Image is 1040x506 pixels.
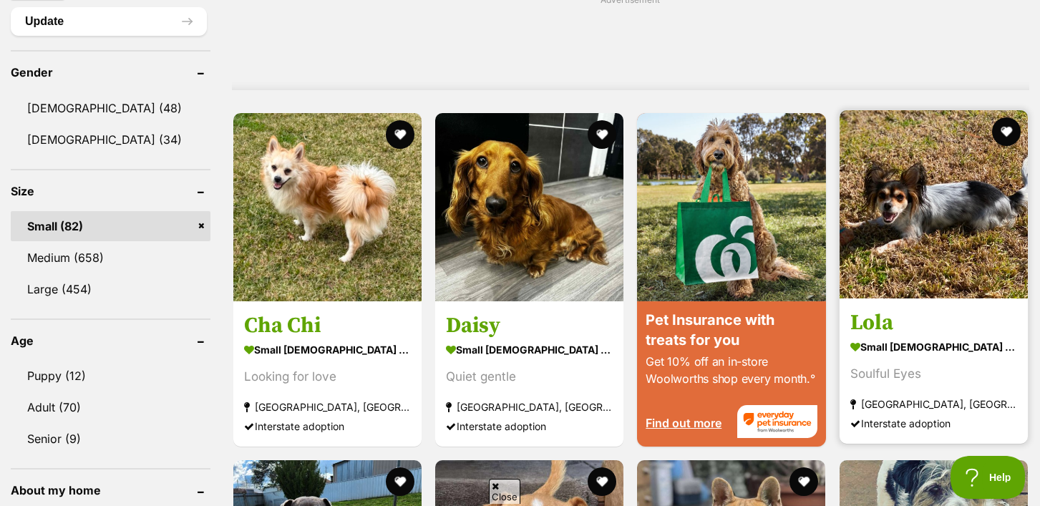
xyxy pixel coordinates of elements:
[850,364,1017,384] div: Soulful Eyes
[790,467,819,496] button: favourite
[435,113,623,301] img: Daisy - Dachshund (Miniature Long Haired) Dog
[386,467,414,496] button: favourite
[840,298,1028,444] a: Lola small [DEMOGRAPHIC_DATA] Dog Soulful Eyes [GEOGRAPHIC_DATA], [GEOGRAPHIC_DATA] Interstate ad...
[446,339,613,360] strong: small [DEMOGRAPHIC_DATA] Dog
[11,484,210,497] header: About my home
[11,125,210,155] a: [DEMOGRAPHIC_DATA] (34)
[446,417,613,436] div: Interstate adoption
[951,456,1026,499] iframe: Help Scout Beacon - Open
[446,397,613,417] strong: [GEOGRAPHIC_DATA], [GEOGRAPHIC_DATA]
[446,312,613,339] h3: Daisy
[840,110,1028,298] img: Lola - Chihuahua (Long Coat) Dog
[11,211,210,241] a: Small (82)
[850,309,1017,336] h3: Lola
[11,424,210,454] a: Senior (9)
[850,336,1017,357] strong: small [DEMOGRAPHIC_DATA] Dog
[244,417,411,436] div: Interstate adoption
[992,117,1021,146] button: favourite
[446,367,613,386] div: Quiet gentle
[588,120,616,149] button: favourite
[11,392,210,422] a: Adult (70)
[11,66,210,79] header: Gender
[11,334,210,347] header: Age
[588,467,616,496] button: favourite
[489,479,520,504] span: Close
[11,185,210,198] header: Size
[11,7,207,36] button: Update
[244,312,411,339] h3: Cha Chi
[233,113,422,301] img: Cha Chi - Chihuahua (Long Coat) x Pomeranian Dog
[11,243,210,273] a: Medium (658)
[11,361,210,391] a: Puppy (12)
[850,414,1017,433] div: Interstate adoption
[244,339,411,360] strong: small [DEMOGRAPHIC_DATA] Dog
[11,93,210,123] a: [DEMOGRAPHIC_DATA] (48)
[11,274,210,304] a: Large (454)
[244,397,411,417] strong: [GEOGRAPHIC_DATA], [GEOGRAPHIC_DATA]
[435,301,623,447] a: Daisy small [DEMOGRAPHIC_DATA] Dog Quiet gentle [GEOGRAPHIC_DATA], [GEOGRAPHIC_DATA] Interstate a...
[244,367,411,386] div: Looking for love
[386,120,414,149] button: favourite
[233,301,422,447] a: Cha Chi small [DEMOGRAPHIC_DATA] Dog Looking for love [GEOGRAPHIC_DATA], [GEOGRAPHIC_DATA] Inters...
[850,394,1017,414] strong: [GEOGRAPHIC_DATA], [GEOGRAPHIC_DATA]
